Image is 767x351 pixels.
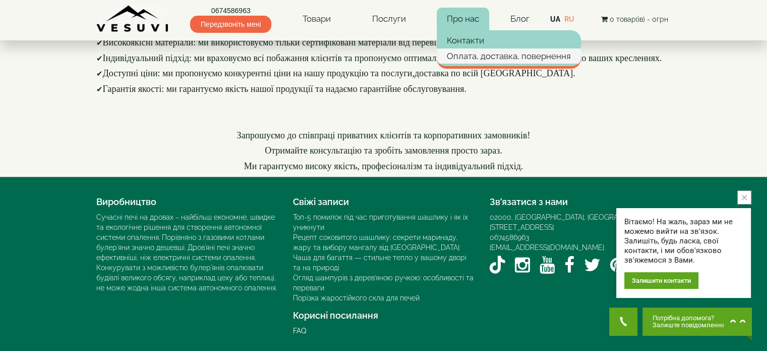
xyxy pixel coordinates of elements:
a: 0674586963 [190,6,271,16]
font: Доступні ціни: ми пропонуємо конкурентні ціни на нашу продукцію та послуги,доставка по всій [GEOG... [103,68,575,78]
a: UA [550,15,560,23]
span: ✔ [96,55,103,63]
font: Ми гарантуємо високу якість, професіоналізм та індивідуальний підхід. [244,161,523,171]
font: Індивідуальний підхід: ми враховуємо всі побажання клієнтів та пропонуємо оптимальні рішення, вик... [103,53,662,63]
a: Оплата, доставка, повернення [437,48,581,64]
a: RU [564,15,574,23]
font: Гарантія якості: ми гарантуємо якість нашої продукції та надаємо гарантійне обслуговування. [103,84,466,94]
h4: Свіжі записи [293,197,475,207]
a: Twitter / X VESUVI [584,253,601,278]
a: Порізка жаростійкого скла для печей [293,294,420,302]
span: Передзвоніть мені [190,16,271,33]
span: ✔ [96,70,103,78]
a: Товари [292,8,341,31]
h4: Зв’язатися з нами [490,197,671,207]
a: Рецепт соковитого шашлику: секрети маринаду, жару та вибору мангалу від [GEOGRAPHIC_DATA] [293,233,459,252]
h4: Виробництво [96,197,278,207]
a: Про нас [437,8,489,31]
a: Послуги [362,8,416,31]
a: Топ-5 помилок під час приготування шашлику і як їх уникнути [293,213,468,231]
span: ✔ [96,85,103,93]
button: Get Call button [609,308,637,336]
span: Запрошуємо до співпраці приватних клієнтів та корпоративних замовників! [237,130,530,140]
a: Огляд шампурів з дерев’яною ручкою: особливості та переваги [293,274,474,292]
a: TikTok VESUVI [490,253,505,278]
a: [EMAIL_ADDRESS][DOMAIN_NAME] [490,243,604,252]
font: Високоякісні матеріали: ми використовуємо тільки сертифіковані матеріали від перевірених постачал... [103,37,523,47]
div: Сучасні печі на дровах – найбільш економне, швидке та екологічне рішення для створення автономної... [96,212,278,293]
div: Вітаємо! На жаль, зараз ми не можемо вийти на зв'язок. Залишіть, будь ласка, свої контакти, і ми ... [624,217,743,265]
a: Чаша для багаття — стильне тепло у вашому дворі та на природі [293,254,466,272]
a: Instagram VESUVI [515,253,530,278]
font: Отримайте консультацію та зробіть замовлення просто зараз. [265,145,502,156]
h4: Корисні посилання [293,311,475,321]
span: Потрібна допомога? [653,315,726,322]
a: YouTube VESUVI [540,253,555,278]
div: 02000, [GEOGRAPHIC_DATA], [GEOGRAPHIC_DATA]. [STREET_ADDRESS] [490,212,671,232]
img: Завод VESUVI [96,5,169,33]
span: ✔ [96,39,103,47]
a: Блог [510,14,529,24]
a: Контакти [437,33,581,48]
a: FAQ [293,327,306,335]
button: Chat button [642,308,752,336]
a: 0674586963 [490,233,529,241]
button: close button [737,190,751,205]
a: Pinterest VESUVI [610,253,625,278]
span: Залиште повідомлення [653,322,726,329]
span: 0 товар(ів) - 0грн [609,15,668,23]
div: Залишити контакти [624,272,698,289]
button: 0 товар(ів) - 0грн [598,14,671,25]
a: Facebook VESUVI [564,253,574,278]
